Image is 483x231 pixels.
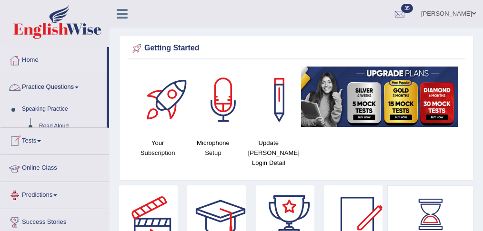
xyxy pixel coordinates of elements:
[0,155,109,179] a: Online Class
[35,118,107,135] a: Read Aloud
[0,47,107,71] a: Home
[135,138,181,158] h4: Your Subscription
[190,138,236,158] h4: Microphone Setup
[401,4,413,13] span: 35
[130,41,463,56] div: Getting Started
[0,74,107,98] a: Practice Questions
[18,101,107,118] a: Speaking Practice
[301,67,458,127] img: small5.jpg
[0,128,109,152] a: Tests
[0,182,109,206] a: Predictions
[246,138,292,168] h4: Update [PERSON_NAME] Login Detail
